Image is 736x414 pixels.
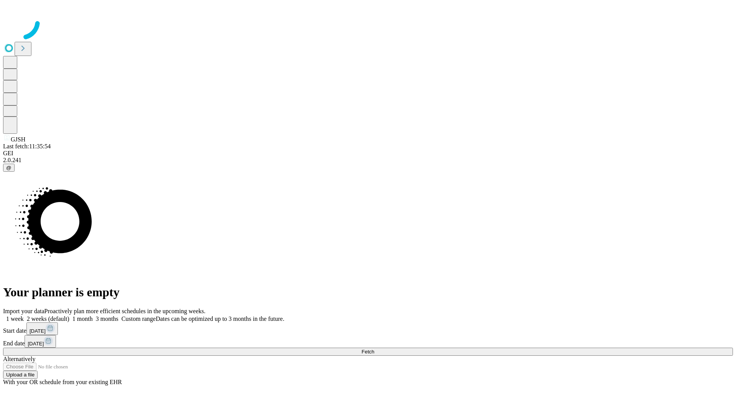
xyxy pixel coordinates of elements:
[25,335,56,348] button: [DATE]
[3,157,733,164] div: 2.0.241
[361,349,374,355] span: Fetch
[30,328,46,334] span: [DATE]
[3,285,733,299] h1: Your planner is empty
[156,315,284,322] span: Dates can be optimized up to 3 months in the future.
[96,315,118,322] span: 3 months
[6,165,11,171] span: @
[27,315,69,322] span: 2 weeks (default)
[3,143,51,149] span: Last fetch: 11:35:54
[3,164,15,172] button: @
[3,371,38,379] button: Upload a file
[3,356,35,362] span: Alternatively
[122,315,156,322] span: Custom range
[44,308,205,314] span: Proactively plan more efficient schedules in the upcoming weeks.
[3,348,733,356] button: Fetch
[3,322,733,335] div: Start date
[3,335,733,348] div: End date
[26,322,58,335] button: [DATE]
[6,315,24,322] span: 1 week
[28,341,44,347] span: [DATE]
[3,150,733,157] div: GEI
[3,379,122,385] span: With your OR schedule from your existing EHR
[3,308,44,314] span: Import your data
[11,136,25,143] span: GJSH
[72,315,93,322] span: 1 month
